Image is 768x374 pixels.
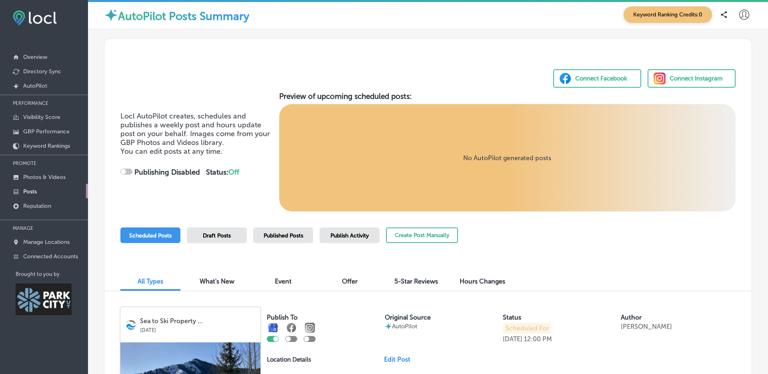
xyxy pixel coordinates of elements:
p: Overview [23,54,47,60]
button: Create Post Manually [386,227,458,243]
img: autopilot-icon [104,8,118,22]
label: AutoPilot Posts Summary [118,10,249,23]
p: [DATE] [140,325,255,333]
button: Connect Facebook [553,69,641,88]
label: Status [503,314,521,321]
div: Connect Facebook [575,72,627,84]
p: AutoPilot [392,323,417,330]
p: Connected Accounts [23,253,78,260]
p: 12:00 PM [524,335,552,343]
p: Manage Locations [23,239,70,245]
span: Offer [342,277,358,285]
label: Publish To [267,314,298,321]
p: Brought to you by [16,271,88,277]
label: Original Source [385,314,431,321]
button: Connect Instagram [648,69,736,88]
span: Event [275,277,292,285]
img: fda3e92497d09a02dc62c9cd864e3231.png [13,10,57,25]
strong: Publishing Disabled [134,168,200,177]
p: AutoPilot [23,82,47,89]
span: Locl AutoPilot creates, schedules and publishes a weekly post and hours update post on your behal... [120,112,270,147]
span: Publish Activity [330,232,369,239]
p: [DATE] [503,335,522,343]
img: autopilot-icon [385,323,392,330]
p: [PERSON_NAME] [621,323,672,330]
span: Keyword Ranking Credits: 0 [624,6,712,23]
img: logo [126,320,136,330]
p: Photos & Videos [23,174,66,181]
p: GBP Performance [23,128,70,135]
a: Edit Post [384,356,417,363]
span: Scheduled Posts [129,232,172,239]
h3: Preview of upcoming scheduled posts: [279,92,736,101]
strong: Status: [206,168,239,177]
img: Park City [16,284,72,315]
div: Connect Instagram [670,72,723,84]
span: You can edit posts at any time. [120,147,222,156]
p: Location Details [267,356,311,363]
p: Directory Sync [23,68,61,75]
span: Hours Changes [460,277,505,285]
p: Scheduled For [503,323,552,334]
p: Sea to Ski Property ... [140,318,255,325]
p: Visibility Score [23,114,60,121]
span: Published Posts [264,232,303,239]
span: What's New [200,277,234,285]
p: No AutoPilot generated posts [463,154,551,162]
p: Reputation [23,203,51,209]
span: 5-Star Reviews [394,277,438,285]
span: Off [228,168,239,177]
p: Keyword Rankings [23,143,70,149]
p: Posts [23,188,37,195]
span: Draft Posts [203,232,231,239]
label: Author [621,314,642,321]
span: All Types [138,277,163,285]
